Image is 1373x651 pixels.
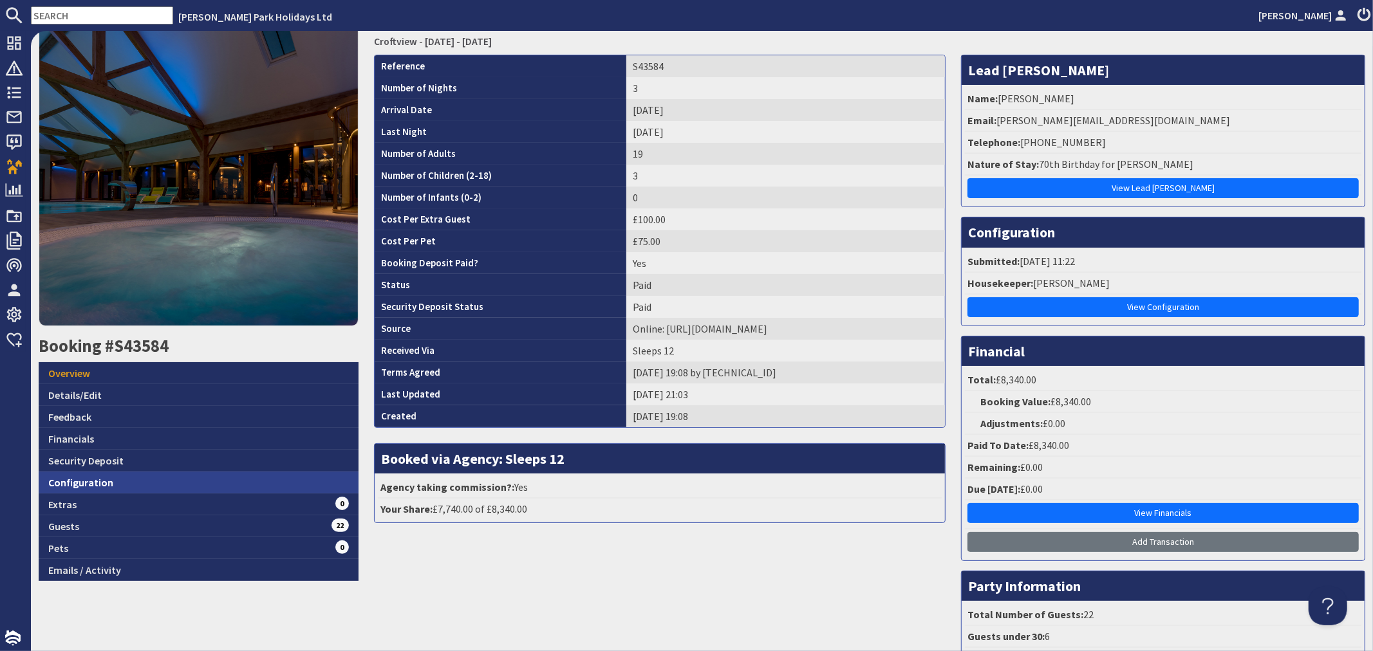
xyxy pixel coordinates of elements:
[39,336,359,356] h2: Booking #S43584
[39,362,359,384] a: Overview
[967,277,1033,289] strong: Housekeeper:
[39,450,359,472] a: Security Deposit
[626,230,945,252] td: £75.00
[375,318,626,340] th: Source
[626,143,945,165] td: 19
[380,481,514,493] strong: Agency taking commission?:
[39,493,359,515] a: Extras0
[375,77,626,99] th: Number of Nights
[965,369,1361,391] li: £8,340.00
[967,297,1359,317] a: View Configuration
[967,461,1020,473] strong: Remaining:
[39,559,359,581] a: Emails / Activity
[967,158,1039,170] strong: Nature of Stay:
[375,296,626,318] th: Security Deposit Status
[967,482,1020,495] strong: Due [DATE]:
[965,626,1361,648] li: 6
[626,405,945,427] td: [DATE] 19:08
[1258,8,1350,23] a: [PERSON_NAME]
[626,77,945,99] td: 3
[39,537,359,559] a: Pets0
[626,383,945,405] td: [DATE] 21:03
[375,99,626,121] th: Arrival Date
[980,417,1043,430] strong: Adjustments:
[375,444,945,473] h3: Booked via Agency: Sleeps 12
[626,362,945,383] td: [DATE] 19:08 by [TECHNICAL_ID]
[626,252,945,274] td: Yes
[335,497,350,509] span: 0
[332,518,350,531] span: 22
[39,515,359,537] a: Guests22
[39,6,359,325] img: Croftview's icon
[965,457,1361,479] li: £0.00
[962,336,1365,366] h3: Financial
[626,187,945,208] td: 0
[375,405,626,427] th: Created
[626,165,945,187] td: 3
[965,604,1361,626] li: 22
[39,472,359,493] a: Configuration
[967,630,1045,643] strong: Guests under 30:
[375,383,626,405] th: Last Updated
[962,571,1365,601] h3: Party Information
[39,428,359,450] a: Financials
[967,532,1359,552] a: Add Transaction
[967,255,1020,268] strong: Submitted:
[440,369,451,379] i: Agreements were checked at the time of signing booking terms:<br>- I AGREE to let Sleeps12.com Li...
[965,391,1361,413] li: £8,340.00
[967,439,1029,452] strong: Paid To Date:
[375,208,626,230] th: Cost Per Extra Guest
[375,340,626,362] th: Received Via
[375,274,626,296] th: Status
[626,121,945,143] td: [DATE]
[965,479,1361,500] li: £0.00
[1309,587,1347,625] iframe: Toggle Customer Support
[967,92,998,105] strong: Name:
[626,99,945,121] td: [DATE]
[626,274,945,296] td: Paid
[178,10,332,23] a: [PERSON_NAME] Park Holidays Ltd
[39,384,359,406] a: Details/Edit
[967,608,1083,621] strong: Total Number of Guests:
[375,252,626,274] th: Booking Deposit Paid?
[965,435,1361,457] li: £8,340.00
[375,230,626,252] th: Cost Per Pet
[419,35,423,48] span: -
[375,143,626,165] th: Number of Adults
[967,114,996,127] strong: Email:
[39,6,359,335] a: 9.9
[965,110,1361,132] li: [PERSON_NAME][EMAIL_ADDRESS][DOMAIN_NAME]
[380,502,433,515] strong: Your Share:
[967,503,1359,523] a: View Financials
[626,296,945,318] td: Paid
[39,406,359,428] a: Feedback
[626,208,945,230] td: £100.00
[965,88,1361,110] li: [PERSON_NAME]
[965,251,1361,273] li: [DATE] 11:22
[967,373,996,386] strong: Total:
[375,165,626,187] th: Number of Children (2-18)
[980,395,1051,408] strong: Booking Value:
[965,154,1361,176] li: 70th Birthday for [PERSON_NAME]
[378,477,942,499] li: Yes
[374,35,417,48] a: Croftview
[378,499,942,519] li: £7,740.00 of £8,340.00
[31,6,173,24] input: SEARCH
[375,362,626,383] th: Terms Agreed
[5,630,21,646] img: staytech_i_w-64f4e8e9ee0a9c174fd5317b4b171b261742d2d393467e5bdba4413f4f884c10.svg
[965,413,1361,435] li: £0.00
[967,136,1020,149] strong: Telephone:
[626,318,945,340] td: Online: https://www.bing.com/
[425,35,492,48] a: [DATE] - [DATE]
[965,132,1361,154] li: [PHONE_NUMBER]
[375,55,626,77] th: Reference
[962,55,1365,85] h3: Lead [PERSON_NAME]
[626,55,945,77] td: S43584
[375,187,626,208] th: Number of Infants (0-2)
[967,178,1359,198] a: View Lead [PERSON_NAME]
[335,540,350,553] span: 0
[965,273,1361,295] li: [PERSON_NAME]
[375,121,626,143] th: Last Night
[626,340,945,362] td: Sleeps 12
[962,217,1365,247] h3: Configuration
